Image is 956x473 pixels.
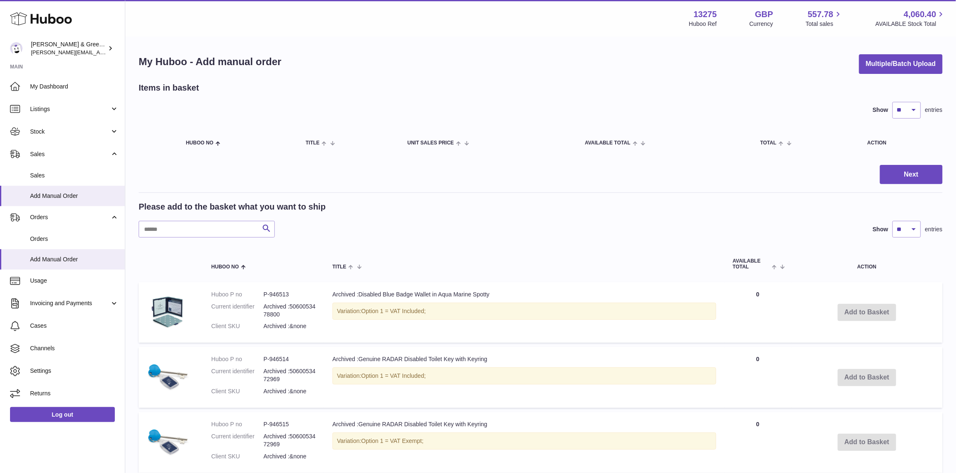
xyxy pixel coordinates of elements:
[750,20,773,28] div: Currency
[875,20,946,28] span: AVAILABLE Stock Total
[31,40,106,56] div: [PERSON_NAME] & Green Ltd
[867,140,934,146] div: Action
[186,140,213,146] span: Huboo no
[873,225,888,233] label: Show
[10,407,115,422] a: Log out
[10,42,23,55] img: ellen@bluebadgecompany.co.uk
[211,387,264,395] dt: Client SKU
[725,412,791,473] td: 0
[324,347,725,408] td: Archived :Genuine RADAR Disabled Toilet Key with Keyring
[211,291,264,298] dt: Huboo P no
[264,387,316,395] dd: Archived :&none
[264,453,316,460] dd: Archived :&none
[30,255,119,263] span: Add Manual Order
[760,140,776,146] span: Total
[791,250,943,278] th: Action
[324,412,725,473] td: Archived :Genuine RADAR Disabled Toilet Key with Keyring
[361,308,426,314] span: Option 1 = VAT Included;
[211,303,264,319] dt: Current identifier
[733,258,770,269] span: AVAILABLE Total
[211,453,264,460] dt: Client SKU
[211,355,264,363] dt: Huboo P no
[139,82,199,94] h2: Items in basket
[31,49,167,56] span: [PERSON_NAME][EMAIL_ADDRESS][DOMAIN_NAME]
[808,9,833,20] span: 557.78
[755,9,773,20] strong: GBP
[875,9,946,28] a: 4,060.40 AVAILABLE Stock Total
[139,55,281,68] h1: My Huboo - Add manual order
[30,390,119,397] span: Returns
[264,291,316,298] dd: P-946513
[30,367,119,375] span: Settings
[147,291,189,332] img: Archived :Disabled Blue Badge Wallet in Aqua Marine Spotty
[332,433,716,450] div: Variation:
[211,420,264,428] dt: Huboo P no
[264,433,316,448] dd: Archived :5060053472969
[332,264,346,270] span: Title
[361,438,423,444] span: Option 1 = VAT Exempt;
[211,322,264,330] dt: Client SKU
[332,303,716,320] div: Variation:
[211,433,264,448] dt: Current identifier
[806,20,843,28] span: Total sales
[30,299,110,307] span: Invoicing and Payments
[264,420,316,428] dd: P-946515
[30,150,110,158] span: Sales
[30,192,119,200] span: Add Manual Order
[324,282,725,343] td: Archived :Disabled Blue Badge Wallet in Aqua Marine Spotty
[689,20,717,28] div: Huboo Ref
[264,303,316,319] dd: Archived :5060053478800
[306,140,320,146] span: Title
[873,106,888,114] label: Show
[30,83,119,91] span: My Dashboard
[904,9,936,20] span: 4,060.40
[30,172,119,180] span: Sales
[925,106,943,114] span: entries
[30,277,119,285] span: Usage
[585,140,631,146] span: AVAILABLE Total
[30,235,119,243] span: Orders
[30,213,110,221] span: Orders
[725,282,791,343] td: 0
[30,322,119,330] span: Cases
[408,140,454,146] span: Unit Sales Price
[147,355,189,397] img: Archived :Genuine RADAR Disabled Toilet Key with Keyring
[880,165,943,185] button: Next
[264,322,316,330] dd: Archived :&none
[211,367,264,383] dt: Current identifier
[30,105,110,113] span: Listings
[694,9,717,20] strong: 13275
[859,54,943,74] button: Multiple/Batch Upload
[264,355,316,363] dd: P-946514
[264,367,316,383] dd: Archived :5060053472969
[147,420,189,462] img: Archived :Genuine RADAR Disabled Toilet Key with Keyring
[30,344,119,352] span: Channels
[139,201,326,212] h2: Please add to the basket what you want to ship
[30,128,110,136] span: Stock
[332,367,716,384] div: Variation:
[361,372,426,379] span: Option 1 = VAT Included;
[211,264,239,270] span: Huboo no
[725,347,791,408] td: 0
[806,9,843,28] a: 557.78 Total sales
[925,225,943,233] span: entries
